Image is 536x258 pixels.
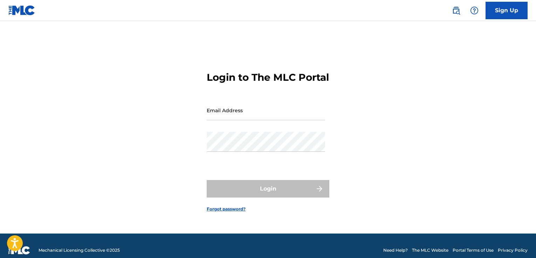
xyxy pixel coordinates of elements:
[486,2,528,19] a: Sign Up
[207,71,329,84] h3: Login to The MLC Portal
[207,206,246,212] a: Forgot password?
[452,6,460,15] img: search
[498,247,528,253] a: Privacy Policy
[449,3,463,17] a: Public Search
[383,247,408,253] a: Need Help?
[39,247,120,253] span: Mechanical Licensing Collective © 2025
[412,247,448,253] a: The MLC Website
[8,5,35,15] img: MLC Logo
[467,3,481,17] div: Help
[8,246,30,255] img: logo
[470,6,479,15] img: help
[453,247,494,253] a: Portal Terms of Use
